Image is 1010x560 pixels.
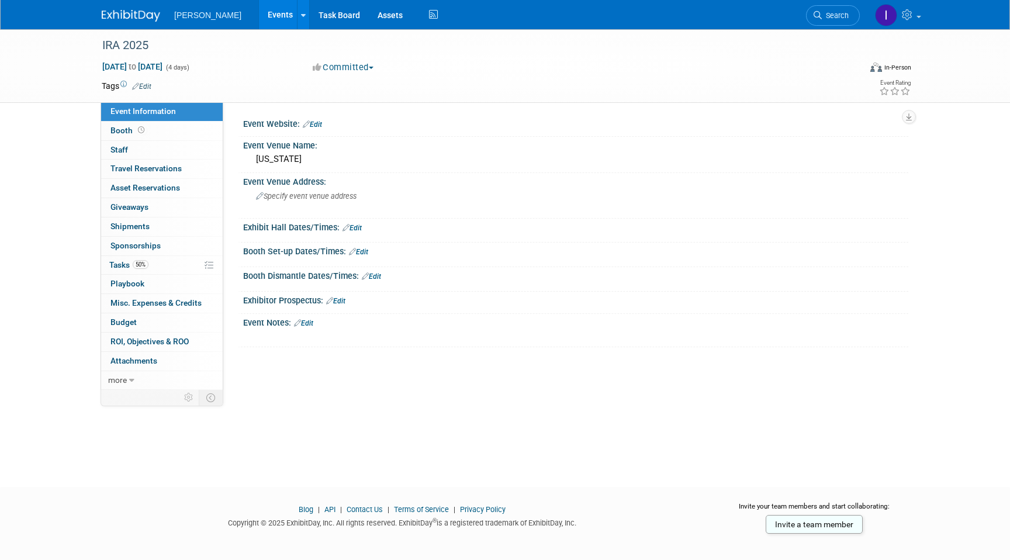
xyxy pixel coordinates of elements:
[243,173,908,188] div: Event Venue Address:
[433,517,437,524] sup: ®
[101,313,223,332] a: Budget
[174,11,241,20] span: [PERSON_NAME]
[879,80,911,86] div: Event Rating
[110,202,148,212] span: Giveaways
[132,82,151,91] a: Edit
[133,260,148,269] span: 50%
[101,179,223,198] a: Asset Reservations
[179,390,199,405] td: Personalize Event Tab Strip
[256,192,357,201] span: Specify event venue address
[110,337,189,346] span: ROI, Objectives & ROO
[299,505,313,514] a: Blog
[199,390,223,405] td: Toggle Event Tabs
[326,297,345,305] a: Edit
[110,126,147,135] span: Booth
[243,137,908,151] div: Event Venue Name:
[451,505,458,514] span: |
[349,248,368,256] a: Edit
[102,10,160,22] img: ExhibitDay
[109,260,148,269] span: Tasks
[294,319,313,327] a: Edit
[102,80,151,92] td: Tags
[101,102,223,121] a: Event Information
[108,375,127,385] span: more
[460,505,506,514] a: Privacy Policy
[343,224,362,232] a: Edit
[101,352,223,371] a: Attachments
[822,11,849,20] span: Search
[110,222,150,231] span: Shipments
[101,237,223,255] a: Sponsorships
[720,502,909,519] div: Invite your team members and start collaborating:
[110,183,180,192] span: Asset Reservations
[101,198,223,217] a: Giveaways
[110,106,176,116] span: Event Information
[101,275,223,293] a: Playbook
[243,267,908,282] div: Booth Dismantle Dates/Times:
[875,4,897,26] img: Isabella DeJulia
[101,217,223,236] a: Shipments
[102,515,703,528] div: Copyright © 2025 ExhibitDay, Inc. All rights reserved. ExhibitDay is a registered trademark of Ex...
[110,298,202,307] span: Misc. Expenses & Credits
[127,62,138,71] span: to
[791,61,911,78] div: Event Format
[101,371,223,390] a: more
[136,126,147,134] span: Booth not reserved yet
[101,333,223,351] a: ROI, Objectives & ROO
[110,164,182,173] span: Travel Reservations
[243,314,908,329] div: Event Notes:
[347,505,383,514] a: Contact Us
[870,63,882,72] img: Format-Inperson.png
[110,317,137,327] span: Budget
[110,145,128,154] span: Staff
[337,505,345,514] span: |
[110,356,157,365] span: Attachments
[884,63,911,72] div: In-Person
[243,115,908,130] div: Event Website:
[102,61,163,72] span: [DATE] [DATE]
[165,64,189,71] span: (4 days)
[309,61,378,74] button: Committed
[243,219,908,234] div: Exhibit Hall Dates/Times:
[362,272,381,281] a: Edit
[303,120,322,129] a: Edit
[243,292,908,307] div: Exhibitor Prospectus:
[110,279,144,288] span: Playbook
[766,515,863,534] a: Invite a team member
[110,241,161,250] span: Sponsorships
[101,294,223,313] a: Misc. Expenses & Credits
[101,160,223,178] a: Travel Reservations
[243,243,908,258] div: Booth Set-up Dates/Times:
[101,256,223,275] a: Tasks50%
[315,505,323,514] span: |
[324,505,335,514] a: API
[101,141,223,160] a: Staff
[252,150,900,168] div: [US_STATE]
[101,122,223,140] a: Booth
[98,35,842,56] div: IRA 2025
[385,505,392,514] span: |
[394,505,449,514] a: Terms of Service
[806,5,860,26] a: Search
